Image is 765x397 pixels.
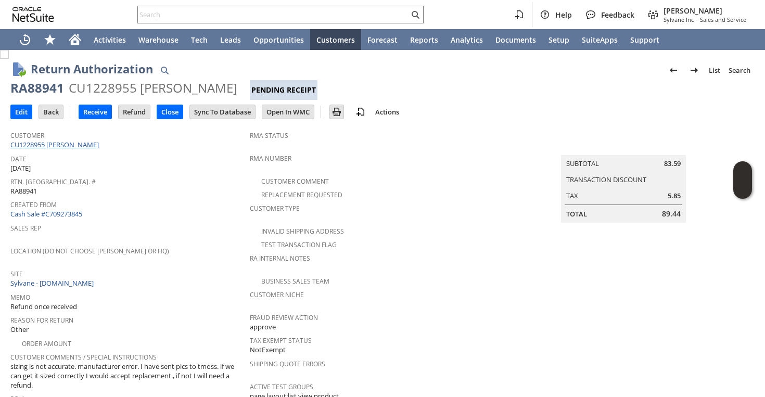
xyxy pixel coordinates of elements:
[10,80,64,96] div: RA88941
[62,29,87,50] a: Home
[664,159,681,169] span: 83.59
[361,29,404,50] a: Forecast
[316,35,355,45] span: Customers
[138,8,409,21] input: Search
[250,154,291,163] a: RMA Number
[10,316,73,325] a: Reason For Return
[549,35,569,45] span: Setup
[10,155,27,163] a: Date
[601,10,634,20] span: Feedback
[10,325,29,335] span: Other
[624,29,666,50] a: Support
[664,16,694,23] span: Sylvane Inc
[330,106,343,118] img: Print
[250,336,312,345] a: Tax Exempt Status
[250,131,288,140] a: RMA Status
[11,105,32,119] input: Edit
[451,35,483,45] span: Analytics
[119,105,150,119] input: Refund
[22,339,71,348] a: Order Amount
[409,8,422,21] svg: Search
[688,64,700,76] img: Next
[12,29,37,50] a: Recent Records
[87,29,132,50] a: Activities
[10,270,23,278] a: Site
[310,29,361,50] a: Customers
[10,278,96,288] a: Sylvane - [DOMAIN_NAME]
[79,105,111,119] input: Receive
[10,293,30,302] a: Memo
[19,33,31,46] svg: Recent Records
[250,254,310,263] a: RA Internal Notes
[10,353,157,362] a: Customer Comments / Special Instructions
[69,33,81,46] svg: Home
[10,140,101,149] a: CU1228955 [PERSON_NAME]
[555,10,572,20] span: Help
[37,29,62,50] div: Shortcuts
[190,105,255,119] input: Sync To Database
[371,107,403,117] a: Actions
[247,29,310,50] a: Opportunities
[69,80,237,96] div: CU1228955 [PERSON_NAME]
[10,247,169,255] a: Location (Do Not Choose [PERSON_NAME] or HQ)
[44,33,56,46] svg: Shortcuts
[410,35,438,45] span: Reports
[39,105,63,119] input: Back
[10,209,82,219] a: Cash Sale #C709273845
[185,29,214,50] a: Tech
[576,29,624,50] a: SuiteApps
[132,29,185,50] a: Warehouse
[157,105,183,119] input: Close
[261,240,337,249] a: Test Transaction Flag
[261,190,342,199] a: Replacement Requested
[367,35,398,45] span: Forecast
[662,209,681,219] span: 89.44
[250,80,317,100] div: Pending Receipt
[158,64,171,76] img: Quick Find
[250,345,286,355] span: NotExempt
[31,60,153,78] h1: Return Authorization
[566,209,587,219] a: Total
[10,163,31,173] span: [DATE]
[262,105,314,119] input: Open In WMC
[12,7,54,22] svg: logo
[10,177,96,186] a: Rtn. [GEOGRAPHIC_DATA]. #
[261,277,329,286] a: Business Sales Team
[220,35,241,45] span: Leads
[630,35,659,45] span: Support
[724,62,755,79] a: Search
[261,227,344,236] a: Invalid Shipping Address
[253,35,304,45] span: Opportunities
[667,64,680,76] img: Previous
[138,35,178,45] span: Warehouse
[566,191,578,200] a: Tax
[733,181,752,199] span: Oracle Guided Learning Widget. To move around, please hold and drag
[250,360,325,368] a: Shipping Quote Errors
[250,322,276,332] span: approve
[696,16,698,23] span: -
[561,138,686,155] caption: Summary
[10,200,57,209] a: Created From
[705,62,724,79] a: List
[191,35,208,45] span: Tech
[354,106,367,118] img: add-record.svg
[733,161,752,199] iframe: Click here to launch Oracle Guided Learning Help Panel
[10,302,77,312] span: Refund once received
[250,313,318,322] a: Fraud Review Action
[250,204,300,213] a: Customer Type
[250,290,304,299] a: Customer Niche
[330,105,343,119] input: Print
[261,177,329,186] a: Customer Comment
[444,29,489,50] a: Analytics
[489,29,542,50] a: Documents
[566,175,646,184] a: Transaction Discount
[566,159,599,168] a: Subtotal
[700,16,746,23] span: Sales and Service
[10,362,245,390] span: sizing is not accurate. manufacturer error. I have sent pics to tmoss. if we can get it sized cor...
[542,29,576,50] a: Setup
[94,35,126,45] span: Activities
[664,6,746,16] span: [PERSON_NAME]
[10,186,37,196] span: RA88941
[10,224,41,233] a: Sales Rep
[495,35,536,45] span: Documents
